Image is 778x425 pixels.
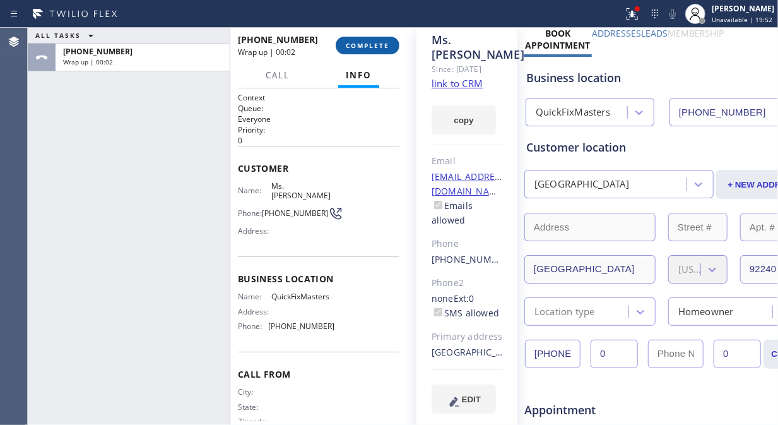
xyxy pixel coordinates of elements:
span: ALL TASKS [35,31,81,40]
div: Ms. [PERSON_NAME] [432,33,503,62]
input: City [524,255,656,284]
span: EDIT [462,395,481,404]
div: Location type [534,304,595,319]
h2: Priority: [238,124,399,135]
label: Leads [641,27,668,39]
span: Wrap up | 00:02 [63,57,113,66]
span: Info [346,69,372,81]
div: QuickFixMasters [536,105,610,120]
span: Phone: [238,321,269,331]
label: Emails allowed [432,200,473,226]
span: Appointment [524,402,618,419]
input: Address [524,213,656,241]
label: Addresses [592,27,641,39]
button: COMPLETE [336,37,399,54]
input: Ext. [591,340,638,368]
span: Wrap up | 00:02 [238,47,295,57]
a: [EMAIL_ADDRESS][DOMAIN_NAME] [432,171,509,197]
div: Since: [DATE] [432,62,503,76]
span: [PHONE_NUMBER] [63,46,133,57]
span: State: [238,402,271,412]
div: Primary address [432,330,503,344]
button: copy [432,105,496,135]
span: [PHONE_NUMBER] [269,321,335,331]
div: [GEOGRAPHIC_DATA] [432,345,503,360]
input: Phone Number 2 [648,340,704,368]
label: SMS allowed [432,307,499,319]
div: Email [432,154,503,169]
span: COMPLETE [346,41,389,50]
span: Phone: [238,208,262,218]
label: Membership [668,27,724,39]
input: Phone Number [525,340,581,368]
span: Unavailable | 19:52 [712,15,772,24]
a: link to CRM [432,77,483,90]
span: Call From [238,368,399,380]
div: Phone [432,237,503,251]
span: Address: [238,226,271,236]
h1: Context [238,92,399,103]
div: Homeowner [678,304,734,319]
span: Ms. [PERSON_NAME] [271,181,334,201]
input: Ext. 2 [714,340,761,368]
span: Name: [238,292,271,301]
p: 0 [238,135,399,146]
span: Address: [238,307,271,316]
button: Info [338,63,379,88]
span: Customer [238,162,399,174]
p: Everyone [238,114,399,124]
input: SMS allowed [434,308,442,316]
div: [GEOGRAPHIC_DATA] [534,177,629,192]
div: none [432,292,503,321]
a: [PHONE_NUMBER] [432,253,512,265]
span: QuickFixMasters [271,292,334,301]
input: Street # [668,213,728,241]
button: EDIT [432,385,496,414]
h2: Queue: [238,103,399,114]
span: Ext: 0 [454,292,474,304]
label: Book Appointment [525,27,590,51]
button: ALL TASKS [28,28,106,43]
span: Business location [238,273,399,285]
div: [PERSON_NAME] [712,3,774,14]
span: City: [238,387,271,397]
span: Call [266,69,290,81]
span: [PHONE_NUMBER] [238,33,318,45]
div: Phone2 [432,276,503,290]
input: Emails allowed [434,201,442,209]
button: Mute [664,5,681,23]
span: Name: [238,186,271,195]
button: Call [258,63,297,88]
span: [PHONE_NUMBER] [262,208,328,218]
